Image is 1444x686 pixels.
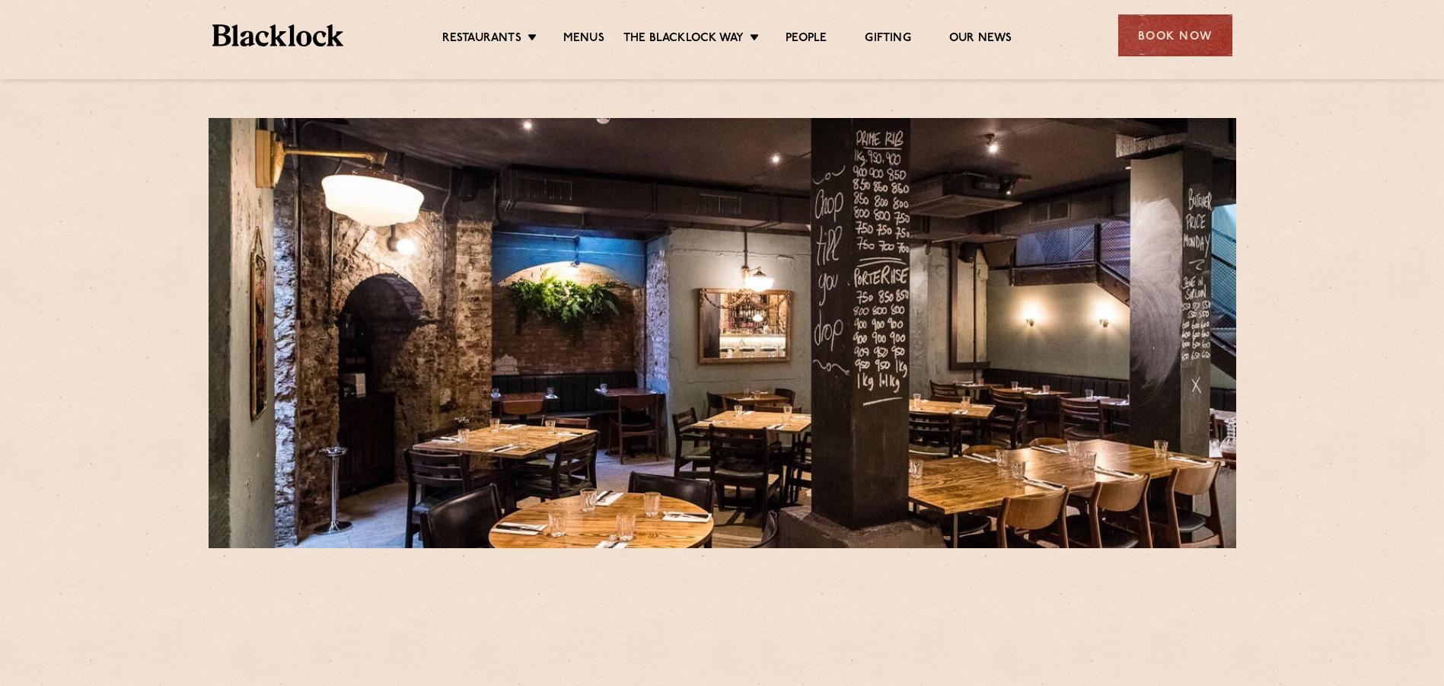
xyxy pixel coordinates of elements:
[786,31,827,48] a: People
[623,31,744,48] a: The Blacklock Way
[949,31,1012,48] a: Our News
[865,31,910,48] a: Gifting
[563,31,604,48] a: Menus
[1118,14,1232,56] div: Book Now
[442,31,521,48] a: Restaurants
[212,24,344,46] img: BL_Textured_Logo-footer-cropped.svg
